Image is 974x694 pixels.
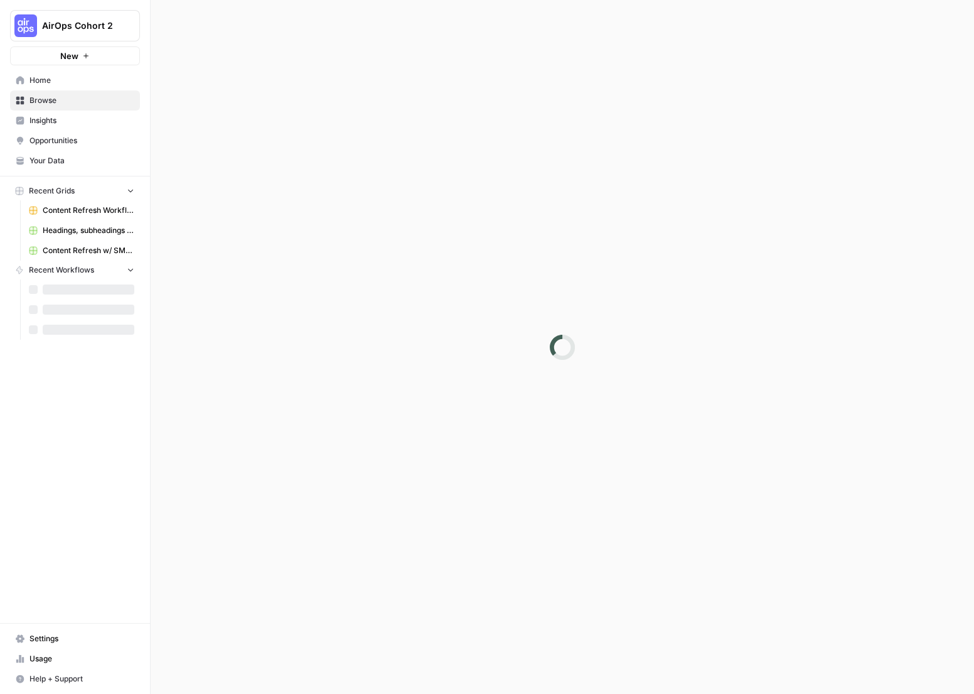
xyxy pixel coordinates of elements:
span: New [60,50,78,62]
span: Recent Grids [29,185,75,197]
img: AirOps Cohort 2 Logo [14,14,37,37]
a: Content Refresh w/ SME input - [PERSON_NAME] [23,241,140,261]
a: Browse [10,90,140,111]
a: Settings [10,629,140,649]
a: Opportunities [10,131,140,151]
span: Headings, subheadings & related KWs - [PERSON_NAME] [43,225,134,236]
a: Headings, subheadings & related KWs - [PERSON_NAME] [23,220,140,241]
span: Home [29,75,134,86]
span: Recent Workflows [29,264,94,276]
button: Recent Workflows [10,261,140,279]
a: Content Refresh Workflow [23,200,140,220]
button: Workspace: AirOps Cohort 2 [10,10,140,41]
a: Usage [10,649,140,669]
span: Usage [29,653,134,664]
span: Content Refresh w/ SME input - [PERSON_NAME] [43,245,134,256]
button: Recent Grids [10,182,140,200]
span: Content Refresh Workflow [43,205,134,216]
span: Settings [29,633,134,644]
a: Home [10,70,140,90]
span: Help + Support [29,673,134,685]
span: Your Data [29,155,134,166]
span: Opportunities [29,135,134,146]
a: Your Data [10,151,140,171]
span: Browse [29,95,134,106]
button: Help + Support [10,669,140,689]
span: AirOps Cohort 2 [42,19,118,32]
button: New [10,46,140,65]
span: Insights [29,115,134,126]
a: Insights [10,111,140,131]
